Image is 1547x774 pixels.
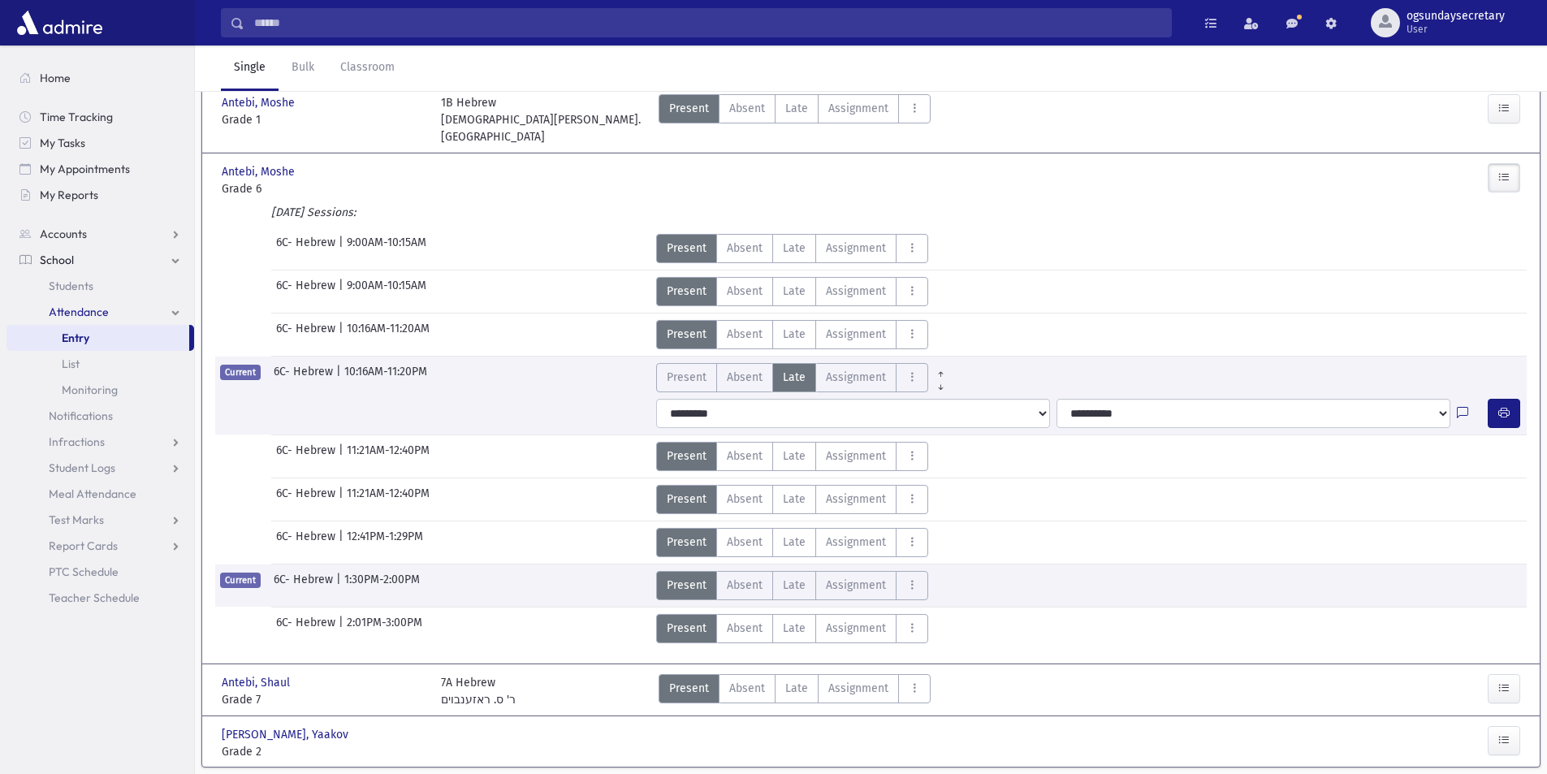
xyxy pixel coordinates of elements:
span: Assignment [826,534,886,551]
span: Current [220,365,261,380]
span: Assignment [826,283,886,300]
a: Teacher Schedule [6,585,194,611]
span: Present [667,369,707,386]
a: Report Cards [6,533,194,559]
div: AttTypes [656,614,928,643]
span: Late [783,448,806,465]
span: 9:00AM-10:15AM [347,234,426,263]
span: 1:30PM-2:00PM [344,571,420,600]
span: 6C- Hebrew [276,614,339,643]
span: 6C- Hebrew [276,485,339,514]
span: 6C- Hebrew [276,234,339,263]
div: AttTypes [656,234,928,263]
i: [DATE] Sessions: [271,205,356,219]
span: Grade 1 [222,111,425,128]
span: Students [49,279,93,293]
input: Search [244,8,1171,37]
span: Antebi, Moshe [222,94,298,111]
span: PTC Schedule [49,564,119,579]
span: Late [783,534,806,551]
div: AttTypes [656,320,928,349]
a: List [6,351,194,377]
span: Grade 6 [222,180,425,197]
span: Absent [729,100,765,117]
a: Infractions [6,429,194,455]
span: 6C- Hebrew [274,571,336,600]
span: Late [785,100,808,117]
span: 12:41PM-1:29PM [347,528,423,557]
span: Assignment [826,620,886,637]
span: Present [669,680,709,697]
span: Present [669,100,709,117]
a: My Tasks [6,130,194,156]
span: Assignment [826,369,886,386]
span: | [339,528,347,557]
span: ogsundaysecretary [1407,10,1505,23]
a: Attendance [6,299,194,325]
span: Late [783,491,806,508]
span: My Appointments [40,162,130,176]
span: Grade 7 [222,691,425,708]
a: Single [221,45,279,91]
div: AttTypes [659,94,931,145]
a: My Appointments [6,156,194,182]
div: AttTypes [656,485,928,514]
div: AttTypes [656,571,928,600]
span: Present [667,448,707,465]
span: List [62,357,80,371]
span: Grade 2 [222,743,425,760]
span: Present [667,326,707,343]
a: All Later [928,376,953,389]
span: Absent [727,534,763,551]
div: 1B Hebrew [DEMOGRAPHIC_DATA][PERSON_NAME]. [GEOGRAPHIC_DATA] [441,94,644,145]
img: AdmirePro [13,6,106,39]
span: Attendance [49,305,109,319]
span: Assignment [828,100,888,117]
span: 6C- Hebrew [276,277,339,306]
span: Entry [62,331,89,345]
span: 6C- Hebrew [276,528,339,557]
div: AttTypes [656,442,928,471]
span: Student Logs [49,461,115,475]
a: All Prior [928,363,953,376]
span: Time Tracking [40,110,113,124]
span: Absent [727,369,763,386]
span: Teacher Schedule [49,590,140,605]
span: Present [667,620,707,637]
span: | [339,320,347,349]
span: Assignment [826,577,886,594]
span: Infractions [49,435,105,449]
span: | [336,363,344,392]
span: 6C- Hebrew [276,442,339,471]
a: Entry [6,325,189,351]
span: My Reports [40,188,98,202]
span: Report Cards [49,538,118,553]
span: Absent [727,491,763,508]
span: School [40,253,74,267]
span: Present [667,283,707,300]
a: Monitoring [6,377,194,403]
a: Meal Attendance [6,481,194,507]
a: Time Tracking [6,104,194,130]
span: Meal Attendance [49,486,136,501]
span: Monitoring [62,383,118,397]
span: Absent [727,577,763,594]
span: Present [667,534,707,551]
span: Absent [727,326,763,343]
div: AttTypes [659,674,931,708]
span: Absent [727,283,763,300]
span: Test Marks [49,512,104,527]
span: Present [667,491,707,508]
span: Accounts [40,227,87,241]
span: Late [785,680,808,697]
span: My Tasks [40,136,85,150]
span: Notifications [49,409,113,423]
a: Classroom [327,45,408,91]
span: Assignment [826,491,886,508]
span: Assignment [826,240,886,257]
span: Current [220,573,261,588]
span: 9:00AM-10:15AM [347,277,426,306]
span: Assignment [826,326,886,343]
span: 11:21AM-12:40PM [347,442,430,471]
span: Present [667,240,707,257]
